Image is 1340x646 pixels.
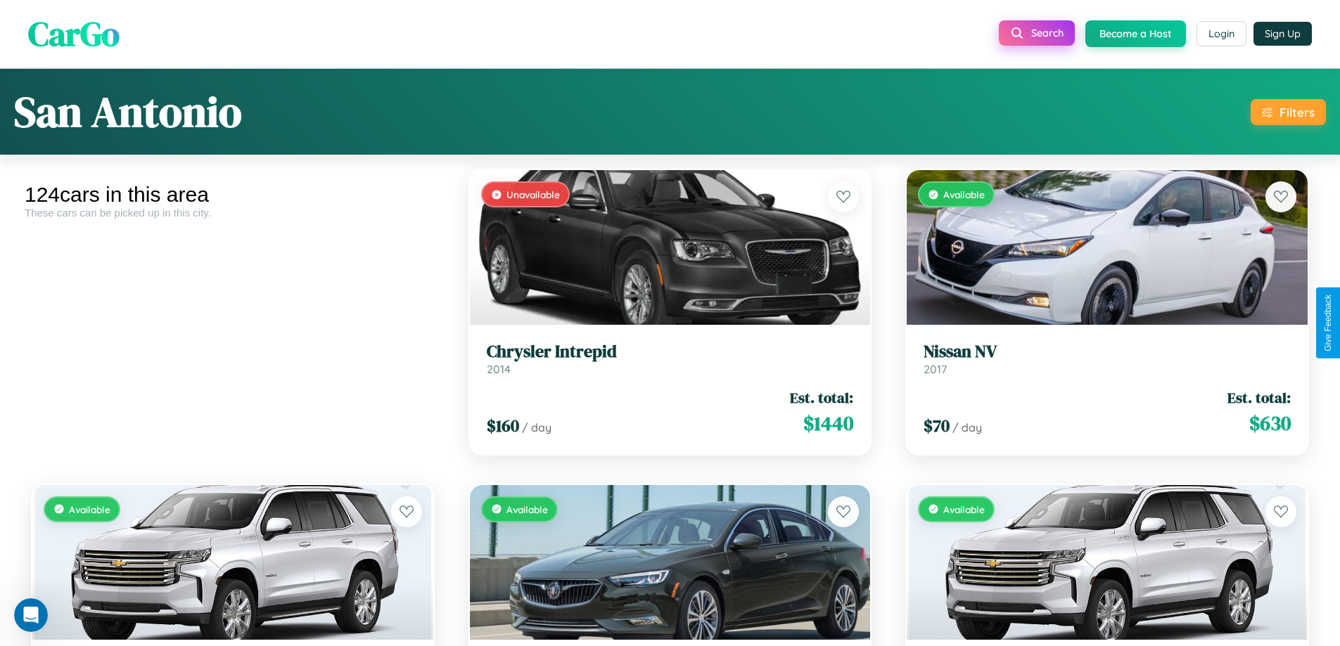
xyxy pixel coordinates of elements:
[1280,105,1315,119] div: Filters
[999,20,1075,46] button: Search
[14,598,48,632] iframe: Intercom live chat
[952,420,982,434] span: / day
[1227,387,1291,408] span: Est. total:
[25,207,441,219] div: These cars can be picked up in this city.
[1323,295,1333,351] div: Give Feedback
[1249,409,1291,437] span: $ 630
[487,362,511,376] span: 2014
[1197,21,1246,46] button: Login
[487,342,854,376] a: Chrysler Intrepid2014
[924,342,1291,362] h3: Nissan NV
[506,503,548,515] span: Available
[1031,27,1064,39] span: Search
[1085,20,1186,47] button: Become a Host
[487,342,854,362] h3: Chrysler Intrepid
[1251,99,1326,125] button: Filters
[25,183,441,207] div: 124 cars in this area
[487,414,519,437] span: $ 160
[803,409,853,437] span: $ 1440
[924,362,947,376] span: 2017
[14,83,242,141] h1: San Antonio
[522,420,551,434] span: / day
[28,11,120,57] span: CarGo
[1253,22,1312,46] button: Sign Up
[790,387,853,408] span: Est. total:
[924,414,950,437] span: $ 70
[506,188,560,200] span: Unavailable
[69,503,110,515] span: Available
[924,342,1291,376] a: Nissan NV2017
[943,188,985,200] span: Available
[943,503,985,515] span: Available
